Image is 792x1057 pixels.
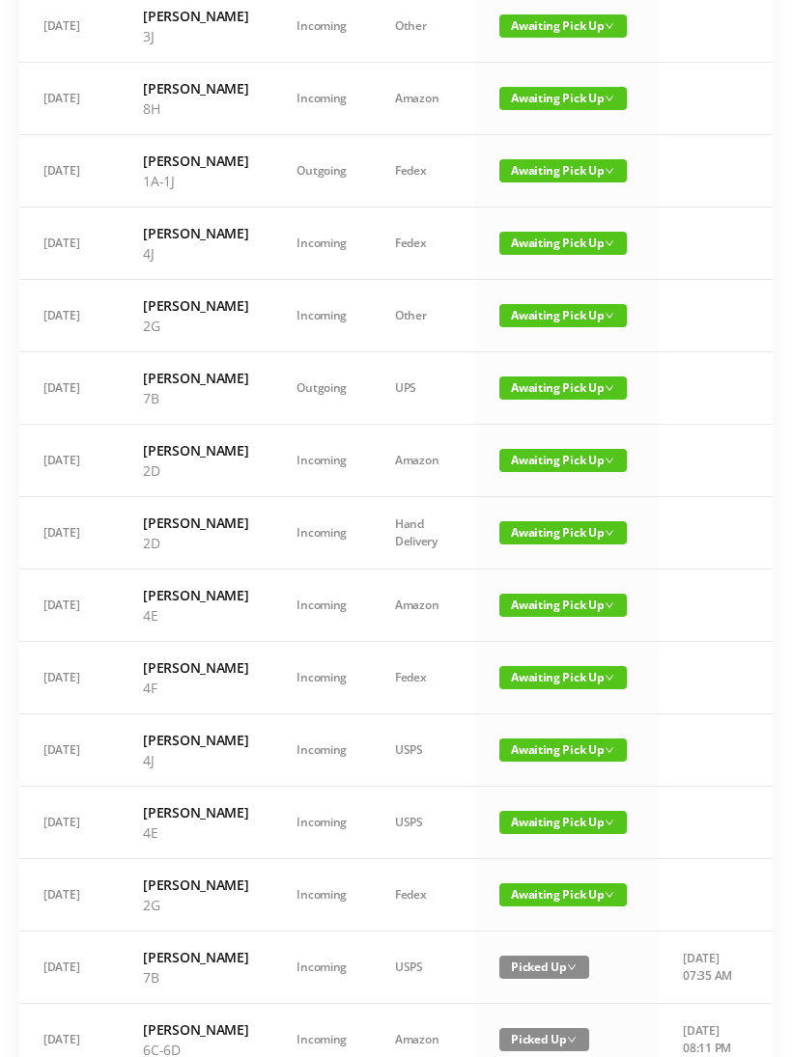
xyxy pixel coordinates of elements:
td: Incoming [272,208,371,280]
span: Awaiting Pick Up [499,304,627,327]
p: 2D [143,533,248,553]
td: Amazon [371,425,475,497]
i: icon: down [605,818,614,827]
td: Other [371,280,475,352]
p: 4F [143,678,248,698]
td: Incoming [272,425,371,497]
p: 3J [143,26,248,46]
span: Awaiting Pick Up [499,159,627,182]
span: Awaiting Pick Up [499,376,627,400]
span: Awaiting Pick Up [499,87,627,110]
p: 8H [143,98,248,119]
span: Awaiting Pick Up [499,811,627,834]
span: Awaiting Pick Up [499,594,627,617]
td: Incoming [272,497,371,570]
h6: [PERSON_NAME] [143,657,248,678]
p: 4E [143,605,248,626]
td: [DATE] [19,63,119,135]
i: icon: down [605,383,614,393]
i: icon: down [567,962,577,972]
p: 1A-1J [143,171,248,191]
p: 2G [143,895,248,915]
i: icon: down [605,456,614,465]
i: icon: down [605,238,614,248]
p: 4J [143,750,248,770]
td: Incoming [272,714,371,787]
h6: [PERSON_NAME] [143,585,248,605]
td: Incoming [272,642,371,714]
td: [DATE] [19,859,119,932]
i: icon: down [605,673,614,682]
td: Incoming [272,859,371,932]
h6: [PERSON_NAME] [143,947,248,967]
td: Incoming [272,932,371,1004]
span: Awaiting Pick Up [499,883,627,906]
i: icon: down [605,94,614,103]
td: [DATE] 07:35 AM [659,932,760,1004]
td: Outgoing [272,135,371,208]
td: [DATE] [19,280,119,352]
i: icon: down [605,890,614,900]
td: Fedex [371,642,475,714]
td: Amazon [371,63,475,135]
td: UPS [371,352,475,425]
h6: [PERSON_NAME] [143,295,248,316]
td: Fedex [371,135,475,208]
h6: [PERSON_NAME] [143,875,248,895]
i: icon: down [605,311,614,320]
i: icon: down [605,21,614,31]
i: icon: down [567,1035,577,1044]
span: Picked Up [499,1028,589,1051]
td: Incoming [272,570,371,642]
h6: [PERSON_NAME] [143,78,248,98]
i: icon: down [605,528,614,538]
span: Awaiting Pick Up [499,449,627,472]
span: Picked Up [499,956,589,979]
i: icon: down [605,600,614,610]
h6: [PERSON_NAME] [143,223,248,243]
i: icon: down [605,166,614,176]
td: Incoming [272,63,371,135]
td: Amazon [371,570,475,642]
td: [DATE] [19,642,119,714]
span: Awaiting Pick Up [499,666,627,689]
h6: [PERSON_NAME] [143,1019,248,1040]
p: 7B [143,388,248,408]
span: Awaiting Pick Up [499,738,627,762]
span: Awaiting Pick Up [499,232,627,255]
p: 4J [143,243,248,264]
td: Outgoing [272,352,371,425]
p: 7B [143,967,248,987]
td: Incoming [272,787,371,859]
td: [DATE] [19,352,119,425]
td: Fedex [371,208,475,280]
td: [DATE] [19,425,119,497]
td: Fedex [371,859,475,932]
td: USPS [371,714,475,787]
td: [DATE] [19,570,119,642]
i: icon: down [605,745,614,755]
td: [DATE] [19,497,119,570]
td: USPS [371,787,475,859]
span: Awaiting Pick Up [499,14,627,38]
h6: [PERSON_NAME] [143,513,248,533]
h6: [PERSON_NAME] [143,6,248,26]
td: [DATE] [19,932,119,1004]
h6: [PERSON_NAME] [143,730,248,750]
td: Hand Delivery [371,497,475,570]
td: [DATE] [19,135,119,208]
h6: [PERSON_NAME] [143,368,248,388]
td: [DATE] [19,787,119,859]
p: 4E [143,822,248,843]
td: USPS [371,932,475,1004]
p: 2D [143,460,248,481]
h6: [PERSON_NAME] [143,151,248,171]
td: [DATE] [19,714,119,787]
span: Awaiting Pick Up [499,521,627,544]
td: [DATE] [19,208,119,280]
td: Incoming [272,280,371,352]
h6: [PERSON_NAME] [143,802,248,822]
p: 2G [143,316,248,336]
h6: [PERSON_NAME] [143,440,248,460]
